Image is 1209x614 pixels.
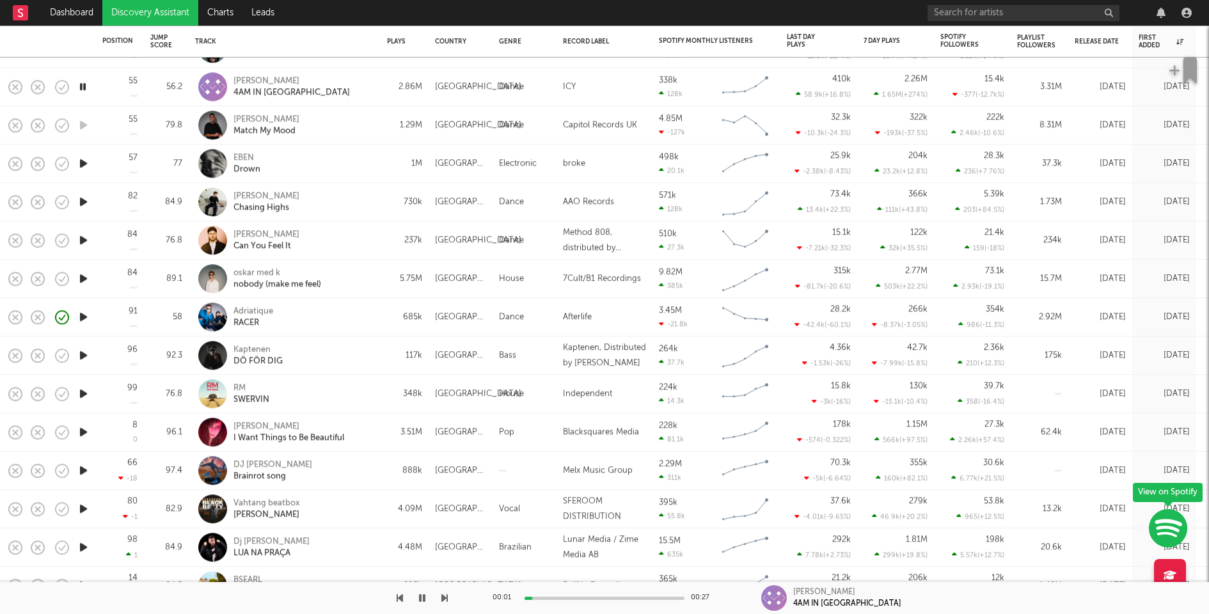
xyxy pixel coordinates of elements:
div: 395k [659,498,677,507]
div: 234k [1017,233,1062,248]
div: 55.8k [659,512,685,520]
div: 355k [910,459,928,467]
div: Dance [499,233,524,248]
div: 986 ( -11.3 % ) [958,320,1004,329]
div: Blacksquares Media [563,425,639,440]
div: Playlist Followers [1017,34,1055,49]
div: Electronic [499,156,537,171]
div: [DATE] [1075,194,1126,210]
div: 57 [129,154,138,162]
svg: Chart title [716,493,774,525]
div: 571k [659,191,676,200]
a: [PERSON_NAME]Can You Feel It [233,229,299,252]
div: Brazilian [499,540,532,555]
a: [PERSON_NAME]I Want Things to Be Beautiful [233,421,344,444]
div: 210 ( +12.3 % ) [958,359,1004,367]
div: -3k ( -16 % ) [812,397,851,405]
div: Match My Mood [233,125,299,137]
div: 28.3k [984,152,1004,160]
div: Method 808, distributed by gamma. [563,225,646,256]
div: 299k ( +19.8 % ) [874,551,928,559]
div: [DATE] [1075,156,1126,171]
div: [DATE] [1139,233,1190,248]
div: 2.46k ( -10.6 % ) [951,129,1004,137]
div: Lunar Media / Zime Media AB [563,532,646,563]
svg: Chart title [716,531,774,563]
div: [DATE] [1139,156,1190,171]
div: 338k [659,76,677,84]
div: 55 [129,116,138,124]
div: 1.65M ( +274 % ) [874,90,928,98]
div: 9.82M [659,268,683,276]
input: Search for artists [928,5,1119,21]
div: 5.39k [984,190,1004,198]
a: Vahtang beatbox[PERSON_NAME] [233,498,300,521]
div: 888k [387,463,422,478]
div: -7.21k ( -32.3 % ) [797,244,851,252]
div: 128k [659,205,683,213]
svg: Chart title [716,570,774,602]
div: Can You Feel It [233,240,299,252]
div: Independent [563,386,612,402]
div: Dance [499,79,524,95]
div: 175k [1017,348,1062,363]
div: 178k [833,420,851,429]
div: 292k [832,535,851,544]
div: [GEOGRAPHIC_DATA] [435,348,486,363]
div: [GEOGRAPHIC_DATA] [435,194,486,210]
div: [DATE] [1139,118,1190,133]
a: RMSWERVIN [233,382,269,405]
div: 224k [659,383,677,391]
div: 84 [127,231,138,239]
div: [DATE] [1075,501,1126,517]
div: 3.51M [387,425,422,440]
div: 5.75M [387,271,422,287]
div: 21.4k [984,228,1004,237]
div: 130k [910,382,928,390]
div: Dance [499,310,524,325]
div: 2.77M [905,267,928,275]
div: 84.9 [150,194,182,210]
div: 198k [986,535,1004,544]
div: 410k [832,75,851,83]
div: -2.38k ( -8.43 % ) [794,167,851,175]
div: 4AM IN [GEOGRAPHIC_DATA] [233,87,350,98]
div: -193k ( -37.5 % ) [875,129,928,137]
a: [PERSON_NAME]4AM IN [GEOGRAPHIC_DATA] [233,75,350,98]
div: [GEOGRAPHIC_DATA] [435,271,486,287]
div: [DATE] [1139,310,1190,325]
div: 56.2 [150,79,182,95]
div: 2.93k ( -19.1 % ) [953,282,1004,290]
div: 160k ( +82.1 % ) [876,474,928,482]
div: 82 [128,193,138,201]
div: [DATE] [1139,386,1190,402]
div: broke [563,156,585,171]
div: 365k [659,575,677,583]
div: [DATE] [1075,310,1126,325]
div: 76.8 [150,233,182,248]
div: 92.3 [150,348,182,363]
div: Jump Score [150,34,172,49]
svg: Chart title [716,71,774,103]
svg: Chart title [716,378,774,410]
div: DJ [PERSON_NAME] [233,459,312,471]
div: Position [102,37,133,45]
a: KaptenenDÖ FÖR DIG [233,344,283,367]
div: 730k [387,194,422,210]
a: Dj [PERSON_NAME]LUA NA PRAÇA [233,536,310,559]
div: 7Cult/B1 Recordings [563,271,641,287]
div: Kaptenen [233,344,283,356]
div: 566k ( +97.5 % ) [874,436,928,444]
div: 4.48M [387,540,422,555]
div: 117k [387,348,422,363]
div: 1.81M [906,535,928,544]
div: 25.9k [830,152,851,160]
div: [PERSON_NAME] [233,421,344,432]
div: 2.92M [1017,310,1062,325]
div: 695k [387,578,422,594]
div: DÖ FÖR DIG [233,356,283,367]
div: First Added [1139,34,1183,49]
div: 27.3k [984,420,1004,429]
div: 84.5 [150,578,182,594]
div: -15.1k ( -10.4 % ) [874,397,928,405]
